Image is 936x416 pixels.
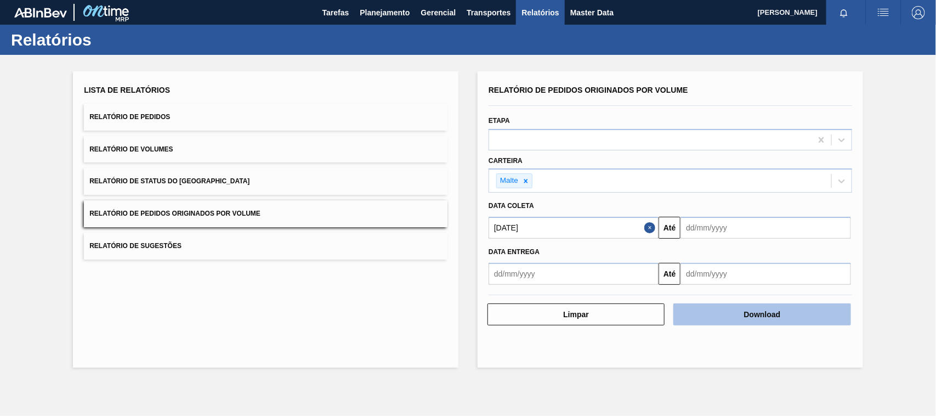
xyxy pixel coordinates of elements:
span: Lista de Relatórios [84,86,170,94]
button: Até [659,263,680,285]
button: Relatório de Sugestões [84,233,447,260]
span: Relatório de Pedidos Originados por Volume [89,210,260,217]
button: Relatório de Status do [GEOGRAPHIC_DATA] [84,168,447,195]
span: Gerencial [421,6,456,19]
button: Notificações [826,5,861,20]
span: Relatório de Status do [GEOGRAPHIC_DATA] [89,177,249,185]
img: userActions [877,6,890,19]
button: Close [644,217,659,239]
span: Tarefas [322,6,349,19]
button: Relatório de Pedidos [84,104,447,131]
span: Master Data [570,6,614,19]
input: dd/mm/yyyy [680,217,850,239]
span: Transportes [467,6,510,19]
img: TNhmsLtSVTkK8tSr43FrP2fwEKptu5GPRR3wAAAABJRU5ErkJggg== [14,8,67,18]
span: Relatório de Pedidos [89,113,170,121]
input: dd/mm/yyyy [489,263,659,285]
span: Data entrega [489,248,540,256]
div: Malte [497,174,520,188]
label: Etapa [489,117,510,125]
h1: Relatórios [11,33,206,46]
img: Logout [912,6,925,19]
input: dd/mm/yyyy [489,217,659,239]
button: Download [673,303,850,325]
button: Relatório de Pedidos Originados por Volume [84,200,447,227]
span: Planejamento [360,6,410,19]
span: Relatório de Volumes [89,145,173,153]
span: Relatório de Pedidos Originados por Volume [489,86,688,94]
button: Relatório de Volumes [84,136,447,163]
button: Até [659,217,680,239]
button: Limpar [487,303,665,325]
span: Relatório de Sugestões [89,242,181,250]
span: Relatórios [521,6,559,19]
label: Carteira [489,157,523,165]
span: Data coleta [489,202,534,210]
input: dd/mm/yyyy [680,263,850,285]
